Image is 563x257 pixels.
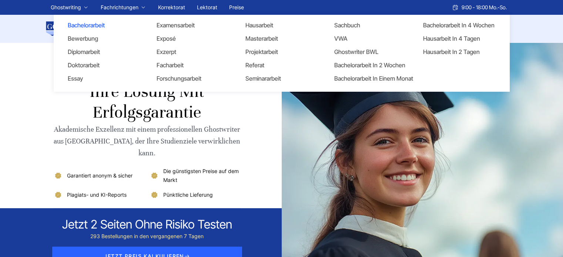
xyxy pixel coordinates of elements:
[240,34,314,43] a: Masterarbeit
[329,21,403,30] a: Sachbuch
[462,3,507,12] span: 9:00 - 18:00 Mo.-So.
[62,217,232,232] div: Jetzt 2 seiten ohne risiko testen
[329,61,403,70] a: Bachelorarbeit in 2 Wochen
[197,4,217,10] a: Lektorat
[240,47,314,56] a: Projektarbeit
[150,171,159,180] img: Die günstigsten Preise auf dem Markt
[54,190,63,199] img: Plagiats- und KI-Reports
[45,21,98,36] img: logo wirschreiben
[418,34,492,43] a: Hausarbeit in 4 Tagen
[151,21,225,30] a: Examensarbeit
[240,61,314,70] a: Referat
[101,3,138,12] a: Fachrichtungen
[63,61,137,70] a: Doktorarbeit
[151,61,225,70] a: Facharbeit
[63,21,137,30] a: Bachelorarbeit
[62,232,232,241] div: 293 Bestellungen in den vergangenen 7 Tagen
[63,74,137,83] a: Essay
[150,190,159,199] img: Pünktliche Lieferung
[418,47,492,56] a: Hausarbeit in 2 Tagen
[240,21,314,30] a: Hausarbeit
[63,47,137,56] a: Diplomarbeit
[54,167,144,185] li: Garantiert anonym & sicher
[158,4,185,10] a: Korrektorat
[150,190,241,199] li: Pünktliche Lieferung
[150,167,241,185] li: Die günstigsten Preise auf dem Markt
[229,4,244,10] a: Preise
[63,34,137,43] a: Bewerbung
[54,61,241,123] h1: Ghostwriter Österreich - Ihre Lösung mit Erfolgsgarantie
[54,171,63,180] img: Garantiert anonym & sicher
[151,47,225,56] a: Exzerpt
[329,34,403,43] a: VWA
[151,74,225,83] a: Forschungsarbeit
[151,34,225,43] a: Exposé
[54,124,241,159] div: Akademische Exzellenz mit einem professionellen Ghostwriter aus [GEOGRAPHIC_DATA], der Ihre Studi...
[329,47,403,56] a: Ghostwriter BWL
[452,4,459,10] img: Schedule
[51,3,81,12] a: Ghostwriting
[240,74,314,83] a: Seminararbeit
[329,74,403,83] a: Bachelorarbeit in einem Monat
[54,190,144,199] li: Plagiats- und KI-Reports
[418,21,492,30] a: Bachelorarbeit in 4 Wochen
